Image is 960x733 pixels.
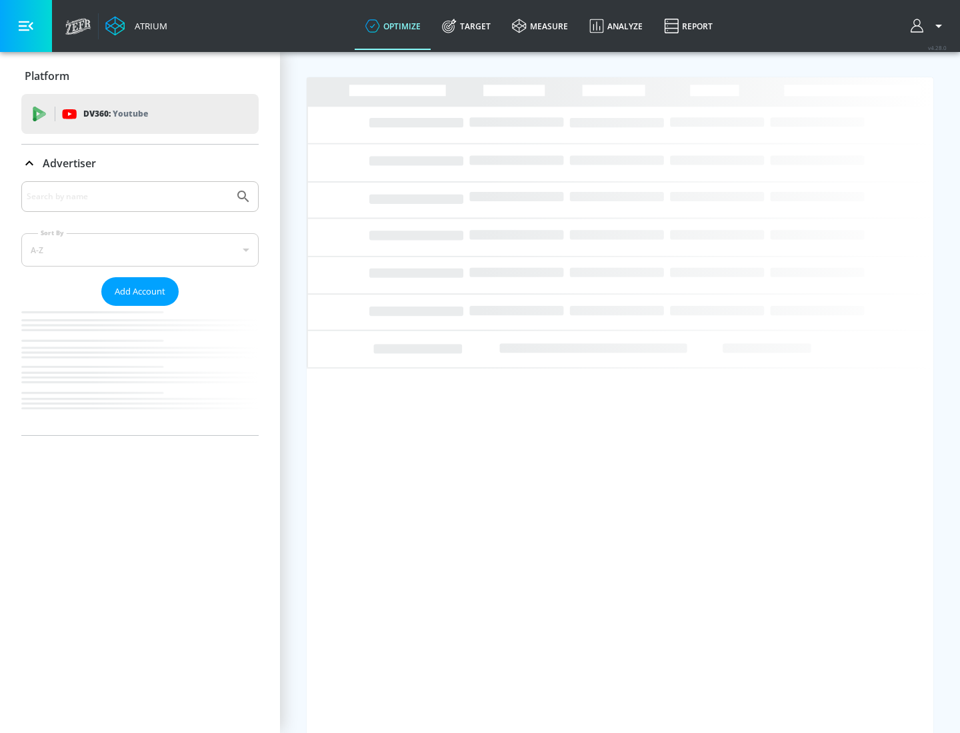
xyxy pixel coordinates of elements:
[355,2,431,50] a: optimize
[579,2,653,50] a: Analyze
[21,233,259,267] div: A-Z
[129,20,167,32] div: Atrium
[21,181,259,435] div: Advertiser
[21,57,259,95] div: Platform
[43,156,96,171] p: Advertiser
[25,69,69,83] p: Platform
[653,2,723,50] a: Report
[21,94,259,134] div: DV360: Youtube
[101,277,179,306] button: Add Account
[113,107,148,121] p: Youtube
[501,2,579,50] a: measure
[27,188,229,205] input: Search by name
[431,2,501,50] a: Target
[38,229,67,237] label: Sort By
[21,306,259,435] nav: list of Advertiser
[83,107,148,121] p: DV360:
[21,145,259,182] div: Advertiser
[928,44,947,51] span: v 4.28.0
[115,284,165,299] span: Add Account
[105,16,167,36] a: Atrium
